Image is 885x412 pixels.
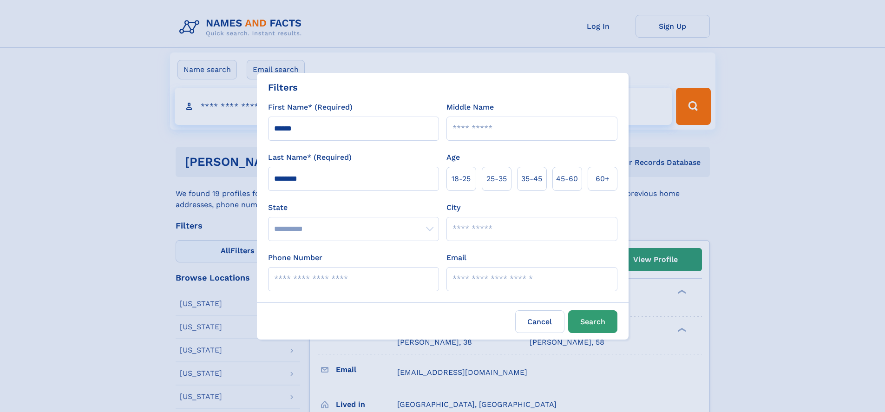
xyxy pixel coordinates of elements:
[268,202,439,213] label: State
[446,102,494,113] label: Middle Name
[452,173,471,184] span: 18‑25
[596,173,610,184] span: 60+
[486,173,507,184] span: 25‑35
[268,102,353,113] label: First Name* (Required)
[568,310,617,333] button: Search
[446,252,466,263] label: Email
[556,173,578,184] span: 45‑60
[446,202,460,213] label: City
[268,152,352,163] label: Last Name* (Required)
[268,252,322,263] label: Phone Number
[521,173,542,184] span: 35‑45
[446,152,460,163] label: Age
[268,80,298,94] div: Filters
[515,310,564,333] label: Cancel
